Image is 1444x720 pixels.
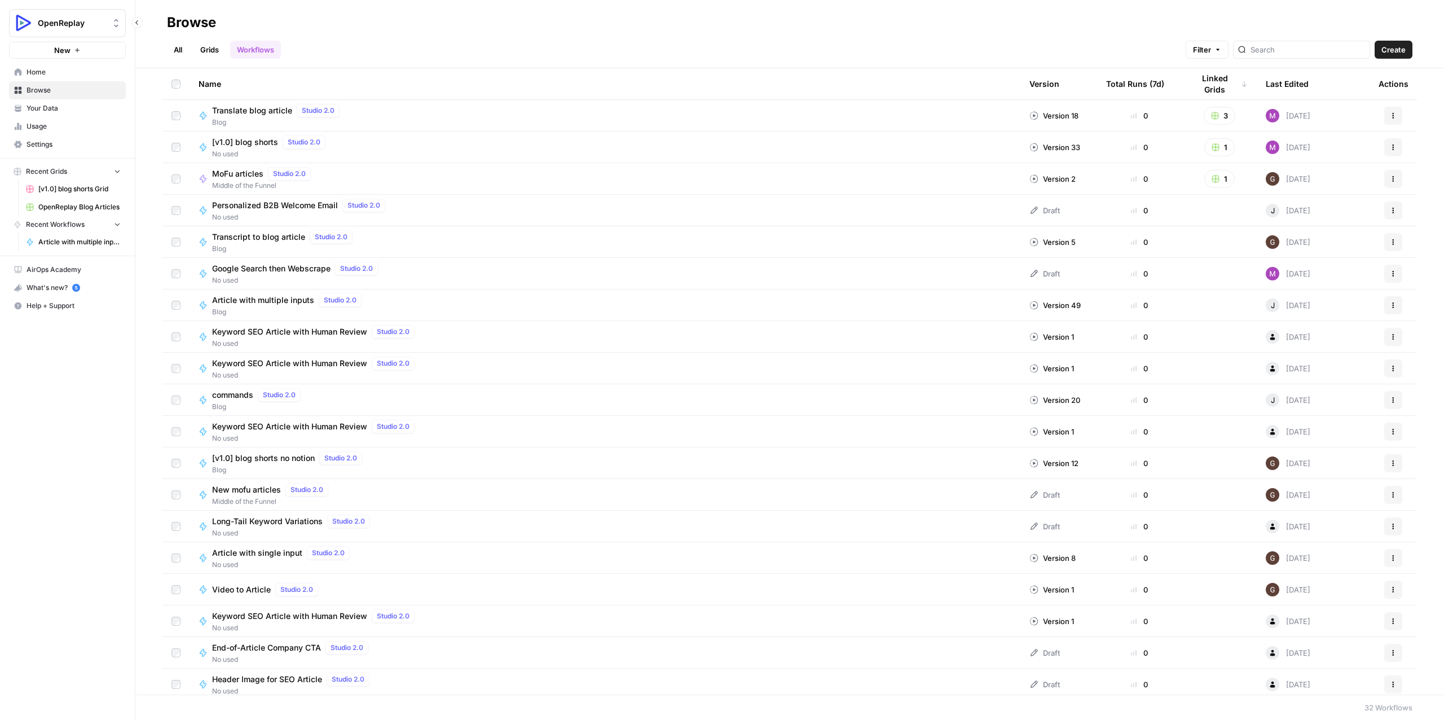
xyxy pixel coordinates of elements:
span: Middle of the Funnel [212,497,333,507]
div: [DATE] [1266,678,1310,691]
div: Draft [1029,647,1060,658]
span: Browse [27,85,121,95]
span: Video to Article [212,584,271,595]
div: [DATE] [1266,583,1310,596]
div: 0 [1106,584,1173,595]
div: Draft [1029,521,1060,532]
span: Create [1381,44,1406,55]
div: [DATE] [1266,141,1310,154]
div: Browse [167,14,216,32]
a: Keyword SEO Article with Human ReviewStudio 2.0No used [199,420,1011,444]
span: Transcript to blog article [212,231,305,243]
a: End-of-Article Company CTAStudio 2.0No used [199,641,1011,665]
div: 0 [1106,300,1173,311]
button: 1 [1204,170,1235,188]
input: Search [1251,44,1365,55]
img: shfdgj8c39q0xd8hzk96gotegjgp [1266,551,1279,565]
img: shfdgj8c39q0xd8hzk96gotegjgp [1266,583,1279,596]
a: Transcript to blog articleStudio 2.0Blog [199,230,1011,254]
div: [DATE] [1266,362,1310,375]
div: [DATE] [1266,614,1310,628]
button: Recent Workflows [9,216,126,233]
img: shfdgj8c39q0xd8hzk96gotegjgp [1266,456,1279,470]
div: What's new? [10,279,125,296]
span: New mofu articles [212,484,281,495]
span: Your Data [27,103,121,113]
button: Recent Grids [9,163,126,180]
div: Draft [1029,489,1060,501]
a: All [167,41,189,59]
a: Article with multiple inputsStudio 2.0Blog [199,293,1011,317]
span: Studio 2.0 [377,358,410,368]
span: J [1271,300,1275,311]
span: J [1271,394,1275,406]
span: Article with multiple inputs [212,295,314,306]
div: 0 [1106,647,1173,658]
span: No used [212,212,390,222]
div: Version 5 [1029,236,1076,248]
div: Draft [1029,205,1060,216]
div: [DATE] [1266,646,1310,660]
a: [v1.0] blog shorts Grid [21,180,126,198]
span: Usage [27,121,121,131]
div: Version 33 [1029,142,1080,153]
span: Blog [212,465,367,475]
img: OpenReplay Logo [13,13,33,33]
span: No used [212,433,419,444]
span: Blog [212,117,344,128]
div: 0 [1106,458,1173,469]
span: Studio 2.0 [377,422,410,432]
span: Settings [27,139,121,150]
button: 3 [1204,107,1235,125]
a: commandsStudio 2.0Blog [199,388,1011,412]
img: shfdgj8c39q0xd8hzk96gotegjgp [1266,488,1279,502]
div: [DATE] [1266,456,1310,470]
span: commands [212,389,253,401]
div: Version 1 [1029,426,1074,437]
button: Help + Support [9,297,126,315]
span: Header Image for SEO Article [212,674,322,685]
span: [v1.0] blog shorts Grid [38,184,121,194]
span: J [1271,205,1275,216]
div: Version 1 [1029,616,1074,627]
div: 0 [1106,616,1173,627]
span: [v1.0] blog shorts [212,137,278,148]
span: Article with multiple inputs [38,237,121,247]
img: shfdgj8c39q0xd8hzk96gotegjgp [1266,172,1279,186]
span: No used [212,686,374,696]
span: Keyword SEO Article with Human Review [212,358,367,369]
span: Article with single input [212,547,302,559]
div: Version 20 [1029,394,1080,406]
div: [DATE] [1266,425,1310,438]
span: Middle of the Funnel [212,181,315,191]
div: 0 [1106,236,1173,248]
span: No used [212,528,375,538]
div: [DATE] [1266,551,1310,565]
span: Studio 2.0 [288,137,320,147]
span: Studio 2.0 [347,200,380,210]
div: 0 [1106,142,1173,153]
a: [v1.0] blog shortsStudio 2.0No used [199,135,1011,159]
div: 0 [1106,363,1173,374]
a: AirOps Academy [9,261,126,279]
div: Version 49 [1029,300,1081,311]
span: No used [212,655,373,665]
span: Studio 2.0 [324,295,356,305]
span: Studio 2.0 [340,264,373,274]
span: Home [27,67,121,77]
span: [v1.0] blog shorts no notion [212,453,315,464]
span: Keyword SEO Article with Human Review [212,421,367,432]
span: No used [212,370,419,380]
div: Version 1 [1029,331,1074,343]
a: Browse [9,81,126,99]
div: 0 [1106,205,1173,216]
span: End-of-Article Company CTA [212,642,321,653]
span: New [54,45,71,56]
div: 32 Workflows [1364,702,1412,713]
span: Studio 2.0 [331,643,363,653]
a: Article with multiple inputs [21,233,126,251]
span: Blog [212,307,366,317]
div: 0 [1106,489,1173,501]
a: Your Data [9,99,126,117]
a: Video to ArticleStudio 2.0 [199,583,1011,596]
